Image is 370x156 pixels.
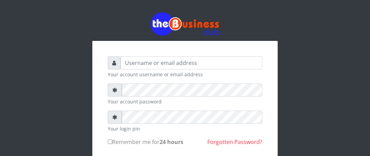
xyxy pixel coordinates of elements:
[108,98,262,105] small: Your account password
[108,140,112,144] input: Remember me for24 hours
[160,138,183,146] b: 24 hours
[108,138,183,146] label: Remember me for
[108,71,262,78] small: Your account username or email address
[120,56,262,69] input: Username or email address
[108,125,262,132] small: Your login pin
[207,138,262,146] a: Forgotten Password?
